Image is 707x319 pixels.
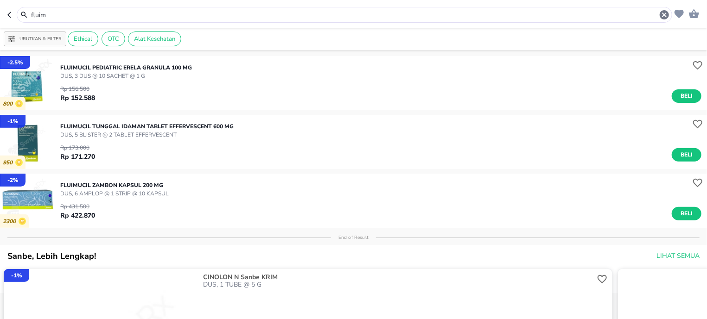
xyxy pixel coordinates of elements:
[68,35,98,43] span: Ethical
[60,211,95,220] p: Rp 422.870
[203,274,593,281] p: CINOLON N Sanbe KRIM
[60,181,169,189] p: FLUIMUCIL Zambon KAPSUL 200 MG
[203,281,595,288] p: DUS, 1 TUBE @ 5 G
[19,36,62,43] p: Urutkan & Filter
[3,100,15,107] p: 800
[128,31,181,46] div: Alat Kesehatan
[7,58,23,67] p: - 2.5 %
[102,35,125,43] span: OTC
[60,85,95,93] p: Rp 156.500
[672,89,701,103] button: Beli
[30,10,659,20] input: Cari 4000+ produk di sini
[331,234,376,241] p: End of Result
[60,189,169,198] p: DUS, 6 AMPLOP @ 1 STRIP @ 10 KAPSUL
[3,159,15,166] p: 950
[60,144,95,152] p: Rp 173.000
[653,248,701,265] button: Lihat Semua
[60,63,192,72] p: FLUIMUCIL PEDIATRIC Erela GRANULA 100 MG
[672,148,701,162] button: Beli
[3,218,19,225] p: 2300
[60,202,95,211] p: Rp 431.500
[11,271,22,280] p: - 1 %
[128,35,181,43] span: Alat Kesehatan
[7,176,18,184] p: - 2 %
[60,72,192,80] p: DUS, 3 DUS @ 10 SACHET @ 1 G
[68,31,98,46] div: Ethical
[679,150,694,160] span: Beli
[679,91,694,101] span: Beli
[60,131,234,139] p: DUS, 5 BLISTER @ 2 TABLET EFFERVESCENT
[679,209,694,219] span: Beli
[7,117,18,125] p: - 1 %
[60,93,95,103] p: Rp 152.588
[672,207,701,220] button: Beli
[656,250,700,262] span: Lihat Semua
[4,31,66,46] button: Urutkan & Filter
[60,152,95,162] p: Rp 171.270
[60,122,234,131] p: FLUIMUCIL Tunggal Idaman TABLET EFFERVESCENT 600 MG
[102,31,125,46] div: OTC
